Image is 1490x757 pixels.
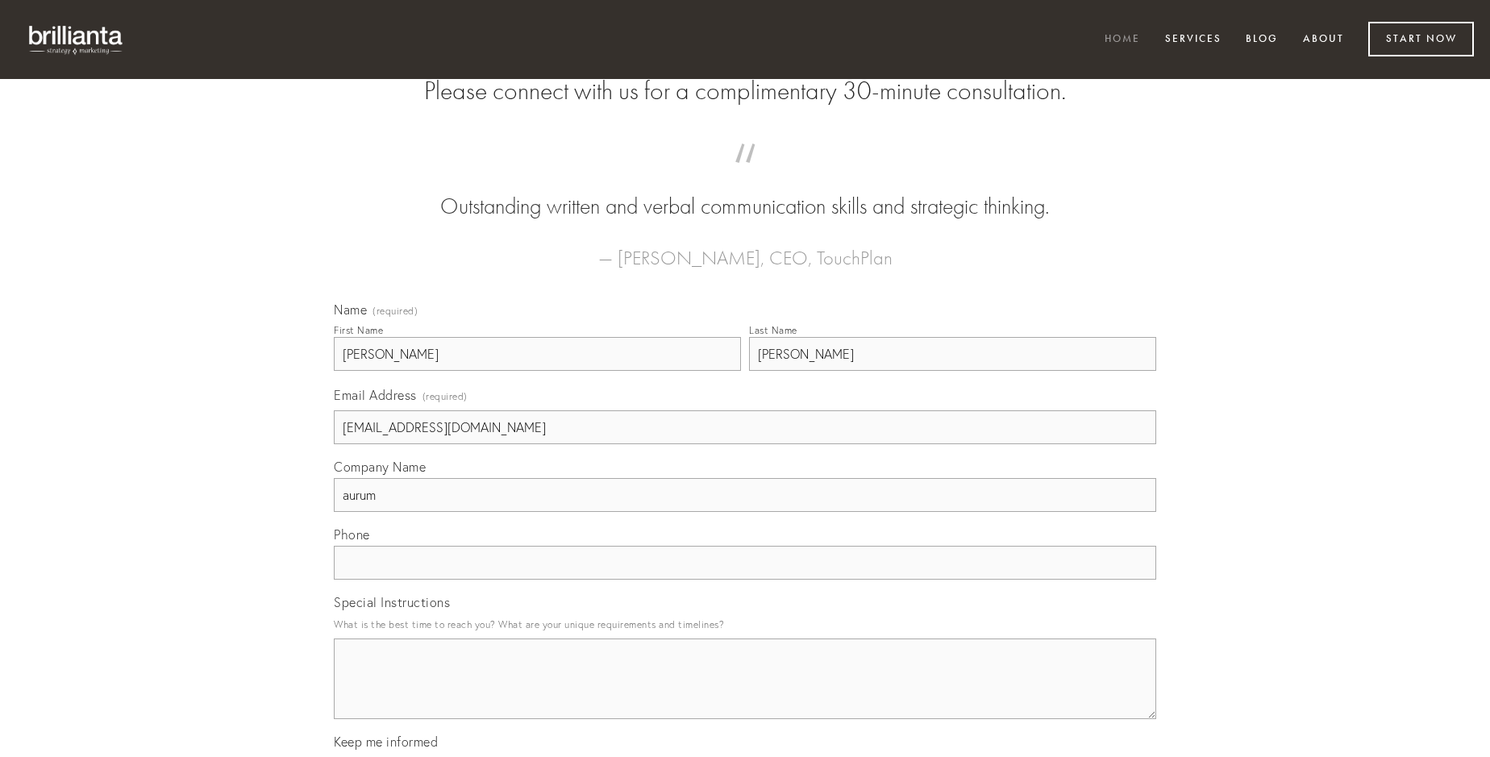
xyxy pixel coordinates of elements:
[1094,27,1151,53] a: Home
[334,734,438,750] span: Keep me informed
[334,614,1156,635] p: What is the best time to reach you? What are your unique requirements and timelines?
[1155,27,1232,53] a: Services
[334,302,367,318] span: Name
[1292,27,1355,53] a: About
[422,385,468,407] span: (required)
[1235,27,1288,53] a: Blog
[334,76,1156,106] h2: Please connect with us for a complimentary 30-minute consultation.
[334,387,417,403] span: Email Address
[749,324,797,336] div: Last Name
[334,594,450,610] span: Special Instructions
[334,324,383,336] div: First Name
[16,16,137,63] img: brillianta - research, strategy, marketing
[360,160,1130,191] span: “
[372,306,418,316] span: (required)
[334,459,426,475] span: Company Name
[334,526,370,543] span: Phone
[1368,22,1474,56] a: Start Now
[360,223,1130,274] figcaption: — [PERSON_NAME], CEO, TouchPlan
[360,160,1130,223] blockquote: Outstanding written and verbal communication skills and strategic thinking.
